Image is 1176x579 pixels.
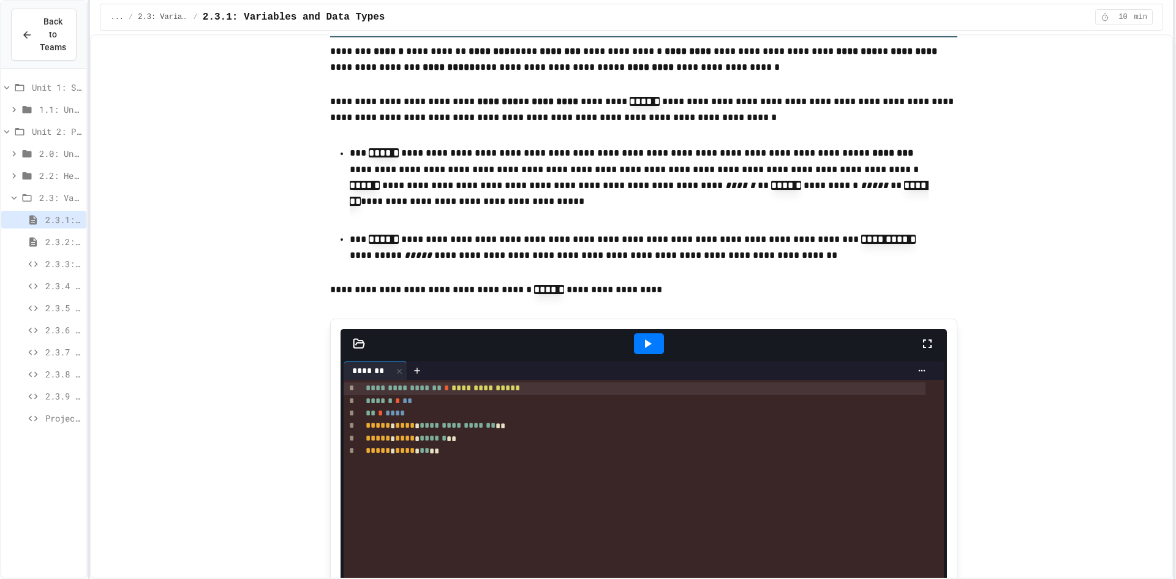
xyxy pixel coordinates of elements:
[45,324,81,336] span: 2.3.6 Temperature Converter
[32,125,81,138] span: Unit 2: Python Fundamentals
[45,235,81,248] span: 2.3.2: Review - Variables and Data Types
[11,9,77,61] button: Back to Teams
[39,147,81,160] span: 2.0: Unit Overview
[203,10,385,25] span: 2.3.1: Variables and Data Types
[138,12,188,22] span: 2.3: Variables and Data Types
[45,279,81,292] span: 2.3.4 Data Mix-Up Fix
[1113,12,1133,22] span: 10
[40,15,66,54] span: Back to Teams
[45,301,81,314] span: 2.3.5 Pet Name Keeper
[45,257,81,270] span: 2.3.3: What's the Type?
[39,169,81,182] span: 2.2: Hello, World!
[45,346,81,358] span: 2.3.7 Recipe Calculator
[194,12,198,22] span: /
[45,390,81,403] span: 2.3.9 Inventory Organizer
[110,12,124,22] span: ...
[1134,12,1147,22] span: min
[45,368,81,380] span: 2.3.8 Student ID Scanner
[39,191,81,204] span: 2.3: Variables and Data Types
[32,81,81,94] span: Unit 1: Solving Problems in Computer Science
[45,213,81,226] span: 2.3.1: Variables and Data Types
[45,412,81,425] span: Project: Mad Libs (Part 2)
[129,12,133,22] span: /
[39,103,81,116] span: 1.1: Unit Overview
